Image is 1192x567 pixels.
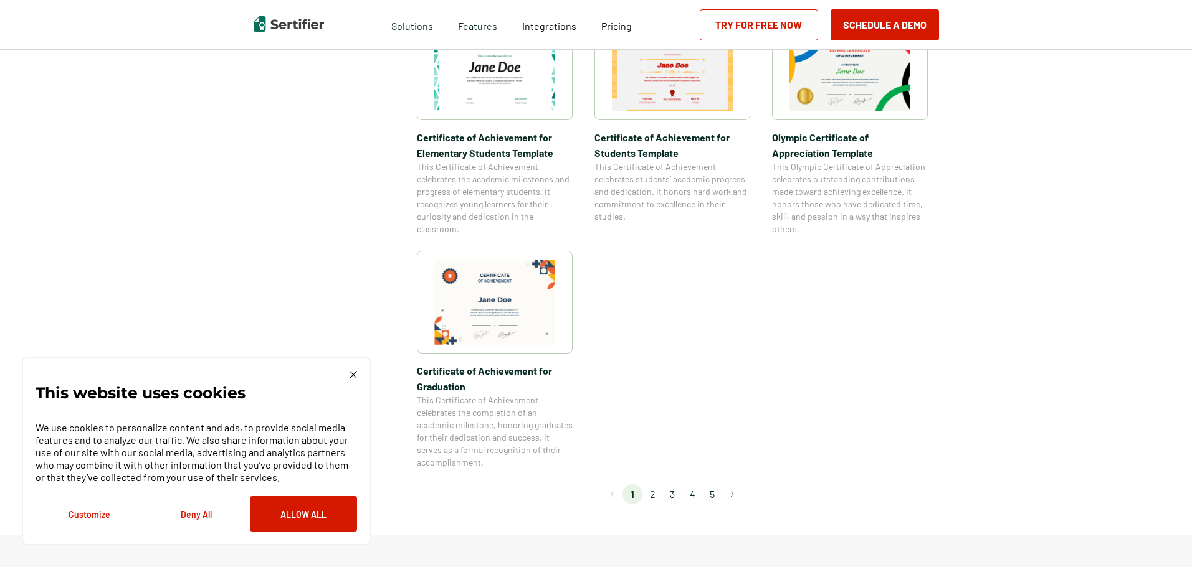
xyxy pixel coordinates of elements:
[831,9,939,40] button: Schedule a Demo
[612,26,733,111] img: Certificate of Achievement for Students Template
[662,484,682,504] li: page 3
[682,484,702,504] li: page 4
[250,496,357,532] button: Allow All
[722,484,742,504] button: Go to next page
[417,17,573,235] a: Certificate of Achievement for Elementary Students TemplateCertificate of Achievement for Element...
[700,9,818,40] a: Try for Free Now
[36,421,357,484] p: We use cookies to personalize content and ads, to provide social media features and to analyze ou...
[522,17,576,32] a: Integrations
[594,161,750,223] span: This Certificate of Achievement celebrates students’ academic progress and dedication. It honors ...
[143,496,250,532] button: Deny All
[36,387,246,399] p: This website uses cookies
[434,26,555,111] img: Certificate of Achievement for Elementary Students Template
[603,484,622,504] button: Go to previous page
[1130,507,1192,567] iframe: Chat Widget
[772,17,928,235] a: Olympic Certificate of Appreciation​ TemplateOlympic Certificate of Appreciation​ TemplateThis Ol...
[594,129,750,161] span: Certificate of Achievement for Students Template
[789,26,910,111] img: Olympic Certificate of Appreciation​ Template
[36,496,143,532] button: Customize
[391,17,433,32] span: Solutions
[594,17,750,235] a: Certificate of Achievement for Students TemplateCertificate of Achievement for Students TemplateT...
[434,260,555,345] img: Certificate of Achievement for Graduation
[772,161,928,235] span: This Olympic Certificate of Appreciation celebrates outstanding contributions made toward achievi...
[417,363,573,394] span: Certificate of Achievement for Graduation
[622,484,642,504] li: page 1
[417,161,573,235] span: This Certificate of Achievement celebrates the academic milestones and progress of elementary stu...
[417,129,573,161] span: Certificate of Achievement for Elementary Students Template
[417,394,573,469] span: This Certificate of Achievement celebrates the completion of an academic milestone, honoring grad...
[254,16,324,32] img: Sertifier | Digital Credentialing Platform
[702,484,722,504] li: page 5
[642,484,662,504] li: page 2
[417,251,573,469] a: Certificate of Achievement for GraduationCertificate of Achievement for GraduationThis Certificat...
[350,371,357,378] img: Cookie Popup Close
[601,20,632,32] span: Pricing
[458,17,497,32] span: Features
[601,17,632,32] a: Pricing
[522,20,576,32] span: Integrations
[772,129,928,161] span: Olympic Certificate of Appreciation​ Template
